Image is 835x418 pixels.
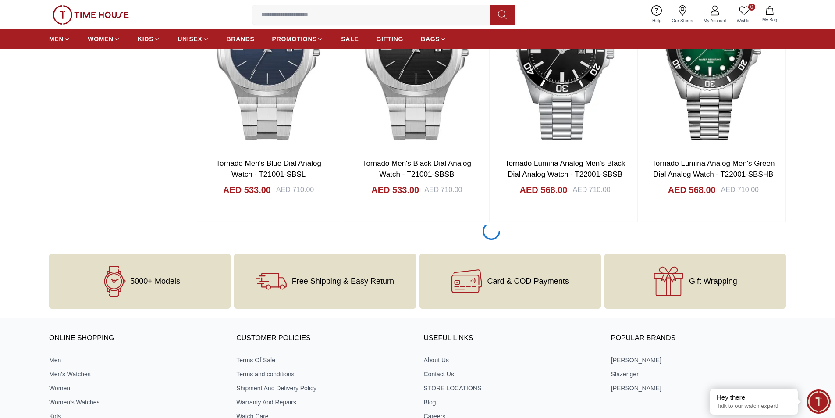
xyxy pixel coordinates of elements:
a: Tornado Lumina Analog Men's Black Dial Analog Watch - T22001-SBSB [505,159,625,179]
span: Free Shipping & Easy Return [292,277,394,286]
span: UNISEX [178,35,202,43]
span: BRANDS [227,35,255,43]
a: 0Wishlist [732,4,757,26]
a: Women's Watches [49,398,224,407]
a: GIFTING [376,31,403,47]
span: 5000+ Models [130,277,180,286]
div: Hey there! [717,393,791,402]
h4: AED 533.00 [223,184,271,196]
div: AED 710.00 [721,185,759,195]
a: Men's Watches [49,370,224,379]
a: Slazenger [611,370,786,379]
span: SALE [341,35,359,43]
a: Tornado Men's Blue Dial Analog Watch - T21001-SBSL [216,159,321,179]
a: BAGS [421,31,446,47]
div: AED 710.00 [572,185,610,195]
a: WOMEN [88,31,120,47]
span: PROMOTIONS [272,35,317,43]
a: Contact Us [424,370,599,379]
a: KIDS [138,31,160,47]
a: Terms and conditions [236,370,411,379]
p: Talk to our watch expert! [717,403,791,410]
a: [PERSON_NAME] [611,356,786,364]
span: Gift Wrapping [689,277,737,286]
h3: USEFUL LINKS [424,332,599,345]
span: Wishlist [733,18,755,24]
a: MEN [49,31,70,47]
a: [PERSON_NAME] [611,384,786,393]
span: BAGS [421,35,440,43]
button: My Bag [757,4,782,25]
div: Chat Widget [807,389,831,414]
a: About Us [424,356,599,364]
img: ... [53,5,129,25]
a: Our Stores [667,4,698,26]
a: Blog [424,398,599,407]
h4: AED 568.00 [520,184,568,196]
a: UNISEX [178,31,209,47]
h4: AED 568.00 [668,184,716,196]
a: Shipment And Delivery Policy [236,384,411,393]
a: Tornado Lumina Analog Men's Green Dial Analog Watch - T22001-SBSHB [652,159,775,179]
span: WOMEN [88,35,114,43]
span: Card & COD Payments [487,277,569,286]
a: Women [49,384,224,393]
span: KIDS [138,35,153,43]
a: STORE LOCATIONS [424,384,599,393]
a: PROMOTIONS [272,31,324,47]
a: Warranty And Repairs [236,398,411,407]
span: 0 [748,4,755,11]
span: Help [649,18,665,24]
a: Tornado Men's Black Dial Analog Watch - T21001-SBSB [362,159,471,179]
span: GIFTING [376,35,403,43]
a: SALE [341,31,359,47]
div: AED 710.00 [424,185,462,195]
a: Terms Of Sale [236,356,411,364]
div: AED 710.00 [276,185,314,195]
h4: AED 533.00 [371,184,419,196]
span: Our Stores [668,18,696,24]
span: MEN [49,35,64,43]
h3: ONLINE SHOPPING [49,332,224,345]
h3: Popular Brands [611,332,786,345]
h3: CUSTOMER POLICIES [236,332,411,345]
span: My Account [700,18,730,24]
a: Help [647,4,667,26]
a: Men [49,356,224,364]
a: BRANDS [227,31,255,47]
span: My Bag [759,17,781,23]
